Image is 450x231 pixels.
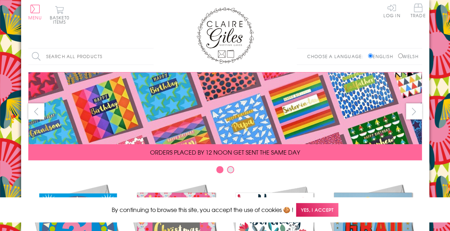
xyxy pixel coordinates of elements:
button: Carousel Page 2 [227,166,234,173]
span: Yes, I accept [296,203,338,217]
a: Log In [383,4,400,18]
span: 0 items [53,14,69,25]
span: ORDERS PLACED BY 12 NOON GET SENT THE SAME DAY [150,148,300,156]
img: Claire Giles Greetings Cards [197,7,254,64]
label: Welsh [398,53,418,60]
button: prev [28,103,44,119]
button: Menu [28,5,42,20]
button: next [406,103,422,119]
input: English [368,53,373,58]
button: Basket0 items [50,6,69,24]
a: Trade [411,4,426,19]
label: English [368,53,396,60]
input: Search [146,48,154,65]
span: Trade [411,4,426,18]
div: Carousel Pagination [28,166,422,177]
input: Welsh [398,53,403,58]
button: Carousel Page 1 (Current Slide) [216,166,223,173]
span: Menu [28,14,42,21]
input: Search all products [28,48,154,65]
p: Choose a language: [307,53,367,60]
